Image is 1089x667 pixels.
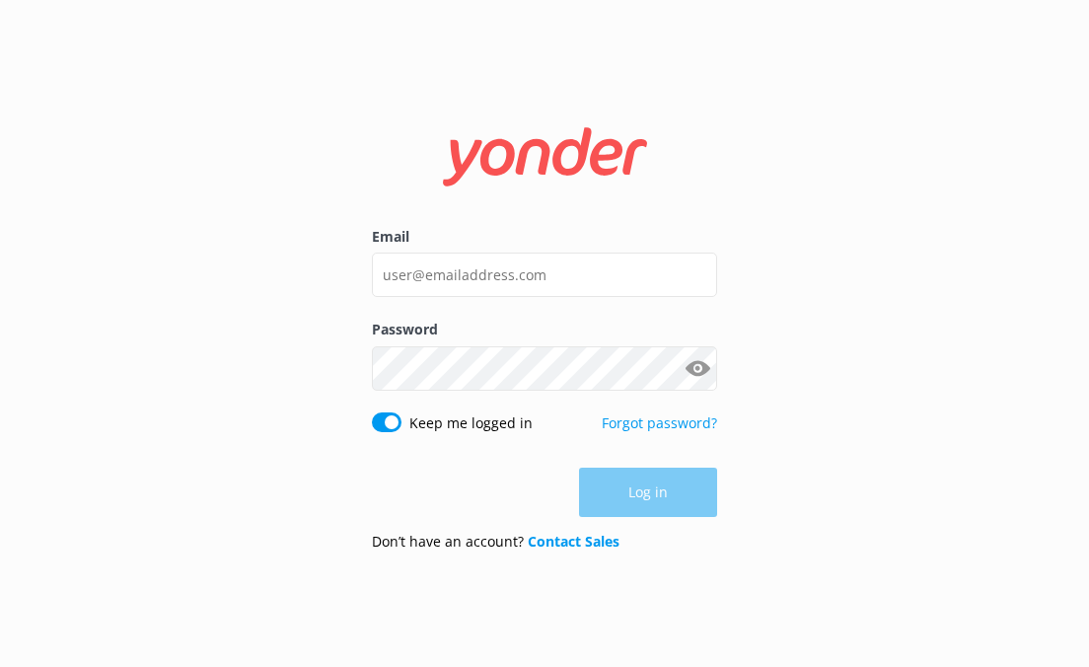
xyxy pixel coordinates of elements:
input: user@emailaddress.com [372,253,717,297]
label: Password [372,319,717,340]
p: Don’t have an account? [372,531,619,553]
label: Email [372,226,717,248]
a: Contact Sales [528,532,619,551]
label: Keep me logged in [409,412,533,434]
button: Show password [678,348,717,388]
a: Forgot password? [602,413,717,432]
